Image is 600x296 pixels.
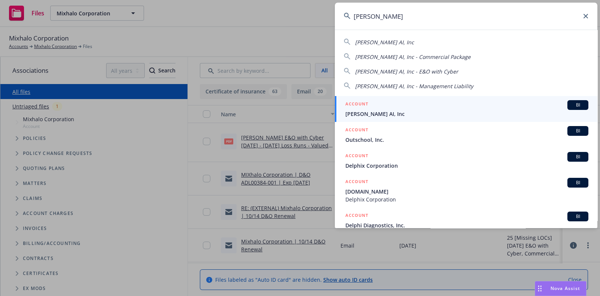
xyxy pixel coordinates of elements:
[345,212,368,221] h5: ACCOUNT
[345,195,588,203] span: Delphix Corporation
[345,221,588,229] span: Delphi Diagnostics, Inc.
[570,179,585,186] span: BI
[570,102,585,108] span: BI
[345,110,588,118] span: [PERSON_NAME] AI, Inc
[335,96,597,122] a: ACCOUNTBI[PERSON_NAME] AI, Inc
[335,148,597,174] a: ACCOUNTBIDelphix Corporation
[570,128,585,134] span: BI
[355,53,471,60] span: [PERSON_NAME] AI, Inc - Commercial Package
[345,100,368,109] h5: ACCOUNT
[535,281,586,296] button: Nova Assist
[570,213,585,220] span: BI
[335,3,597,30] input: Search...
[335,174,597,207] a: ACCOUNTBI[DOMAIN_NAME]Delphix Corporation
[570,153,585,160] span: BI
[345,162,588,170] span: Delphix Corporation
[345,126,368,135] h5: ACCOUNT
[355,68,458,75] span: [PERSON_NAME] AI, Inc - E&O with Cyber
[355,83,473,90] span: [PERSON_NAME] AI, Inc - Management Liability
[345,136,588,144] span: Outschool, Inc.
[335,122,597,148] a: ACCOUNTBIOutschool, Inc.
[335,207,597,233] a: ACCOUNTBIDelphi Diagnostics, Inc.
[535,281,544,296] div: Drag to move
[345,152,368,161] h5: ACCOUNT
[355,39,414,46] span: [PERSON_NAME] AI, Inc
[345,188,588,195] span: [DOMAIN_NAME]
[550,285,580,291] span: Nova Assist
[345,178,368,187] h5: ACCOUNT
